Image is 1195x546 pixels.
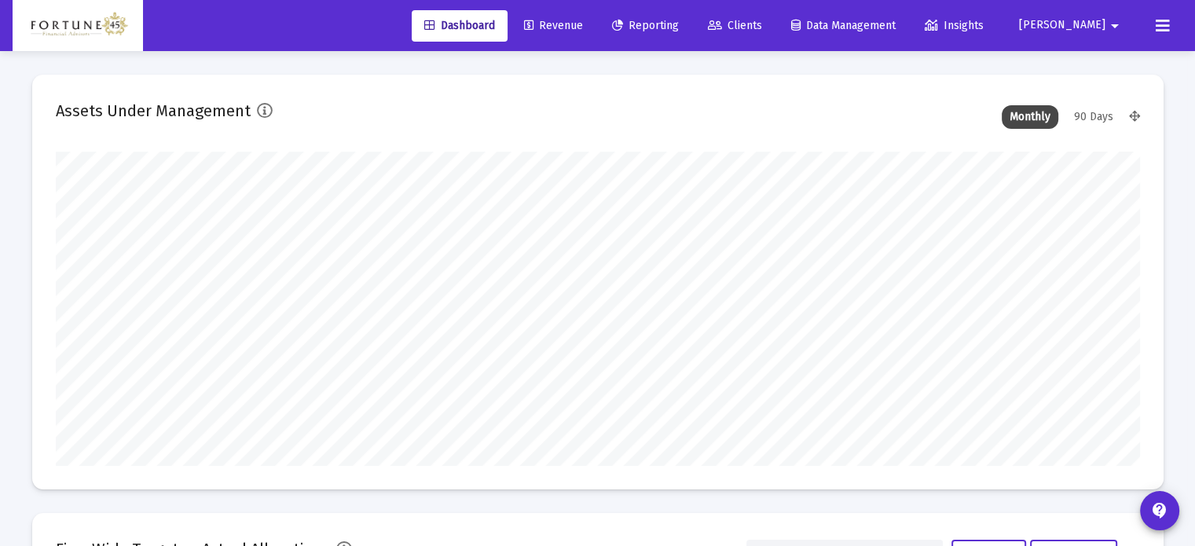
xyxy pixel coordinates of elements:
a: Insights [912,10,996,42]
button: [PERSON_NAME] [1000,9,1143,41]
span: Clients [708,19,762,32]
div: Monthly [1002,105,1058,129]
a: Reporting [599,10,691,42]
span: Reporting [612,19,679,32]
span: Insights [925,19,984,32]
mat-icon: contact_support [1150,501,1169,520]
span: Dashboard [424,19,495,32]
a: Dashboard [412,10,508,42]
span: [PERSON_NAME] [1019,19,1105,32]
a: Data Management [779,10,908,42]
span: Data Management [791,19,896,32]
mat-icon: arrow_drop_down [1105,10,1124,42]
h2: Assets Under Management [56,98,251,123]
a: Clients [695,10,775,42]
span: Revenue [524,19,583,32]
img: Dashboard [24,10,131,42]
a: Revenue [511,10,596,42]
div: 90 Days [1066,105,1121,129]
